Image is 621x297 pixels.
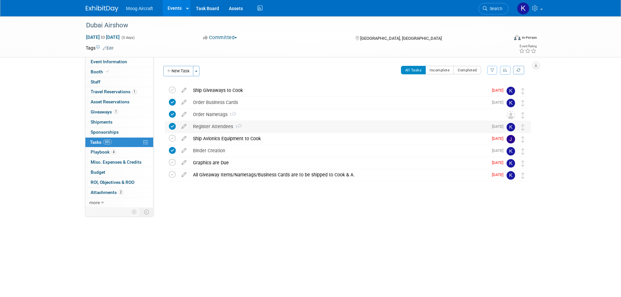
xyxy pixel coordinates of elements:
[85,57,153,67] a: Event Information
[401,66,426,74] button: All Tasks
[103,140,112,144] span: 50%
[487,6,502,11] span: Search
[85,77,153,87] a: Staff
[86,6,118,12] img: ExhibitDay
[85,168,153,177] a: Budget
[126,6,153,11] span: Moog Aircraft
[91,109,118,114] span: Giveaways
[492,160,507,165] span: [DATE]
[91,79,100,84] span: Staff
[84,20,499,31] div: Dubai Airshow
[178,99,190,105] a: edit
[521,160,525,167] i: Move task
[86,45,113,51] td: Tags
[90,140,112,145] span: Tasks
[492,172,507,177] span: [DATE]
[91,119,112,125] span: Shipments
[91,99,129,104] span: Asset Reservations
[201,34,240,41] button: Committed
[507,147,515,156] img: Kelsey Blackley
[91,190,123,195] span: Attachments
[85,97,153,107] a: Asset Reservations
[132,89,137,94] span: 1
[228,113,236,117] span: 1
[111,150,116,155] span: 4
[91,149,116,155] span: Playbook
[85,178,153,187] a: ROI, Objectives & ROO
[178,87,190,93] a: edit
[85,138,153,147] a: Tasks50%
[517,2,529,15] img: Kelsey Blackley
[507,87,515,95] img: Kelsey Blackley
[513,66,524,74] a: Refresh
[100,35,106,40] span: to
[91,159,141,165] span: Misc. Expenses & Credits
[519,45,537,48] div: Event Rating
[89,200,100,205] span: more
[113,109,118,114] span: 1
[514,35,521,40] img: Format-Inperson.png
[91,59,127,64] span: Event Information
[91,129,119,135] span: Sponsorships
[85,188,153,198] a: Attachments2
[178,124,190,129] a: edit
[190,109,494,120] div: Order Nametags
[425,66,454,74] button: Incomplete
[479,3,509,14] a: Search
[521,136,525,142] i: Move task
[178,172,190,178] a: edit
[360,36,442,41] span: [GEOGRAPHIC_DATA], [GEOGRAPHIC_DATA]
[85,67,153,77] a: Booth
[91,180,134,185] span: ROI, Objectives & ROO
[190,85,488,96] div: Ship Giveaways to Cook
[140,208,153,216] td: Toggle Event Tabs
[521,100,525,106] i: Move task
[121,36,135,40] span: (5 days)
[492,88,507,93] span: [DATE]
[91,170,105,175] span: Budget
[507,123,515,131] img: Kelsey Blackley
[85,117,153,127] a: Shipments
[492,136,507,141] span: [DATE]
[91,69,111,74] span: Booth
[521,112,525,118] i: Move task
[492,124,507,129] span: [DATE]
[190,121,488,132] div: Register Attendees
[233,125,242,129] span: 1
[85,198,153,208] a: more
[190,133,488,144] div: Ship Avionics Equipment to Cook
[85,127,153,137] a: Sponsorships
[129,208,140,216] td: Personalize Event Tab Strip
[492,100,507,105] span: [DATE]
[521,88,525,94] i: Move task
[163,66,193,76] button: New Task
[178,136,190,141] a: edit
[91,89,137,94] span: Travel Reservations
[470,34,537,44] div: Event Format
[507,171,515,180] img: Kelsey Blackley
[178,148,190,154] a: edit
[178,160,190,166] a: edit
[507,111,515,119] img: Unassigned
[106,70,109,73] i: Booth reservation complete
[178,111,190,117] a: edit
[521,172,525,179] i: Move task
[521,124,525,130] i: Move task
[85,157,153,167] a: Misc. Expenses & Credits
[190,97,488,108] div: Order Business Cards
[522,35,537,40] div: In-Person
[190,169,488,180] div: All Giveaway Items/Nametags/Business Cards are to be shipped to Cook & A.
[507,99,515,107] img: Kelsey Blackley
[103,46,113,51] a: Edit
[492,148,507,153] span: [DATE]
[507,135,515,143] img: Josh Maday
[453,66,481,74] button: Completed
[85,107,153,117] a: Giveaways1
[190,145,488,156] div: Binder Creation
[118,190,123,195] span: 2
[86,34,120,40] span: [DATE] [DATE]
[507,159,515,168] img: Kathryn Germony
[521,148,525,155] i: Move task
[85,87,153,97] a: Travel Reservations1
[85,147,153,157] a: Playbook4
